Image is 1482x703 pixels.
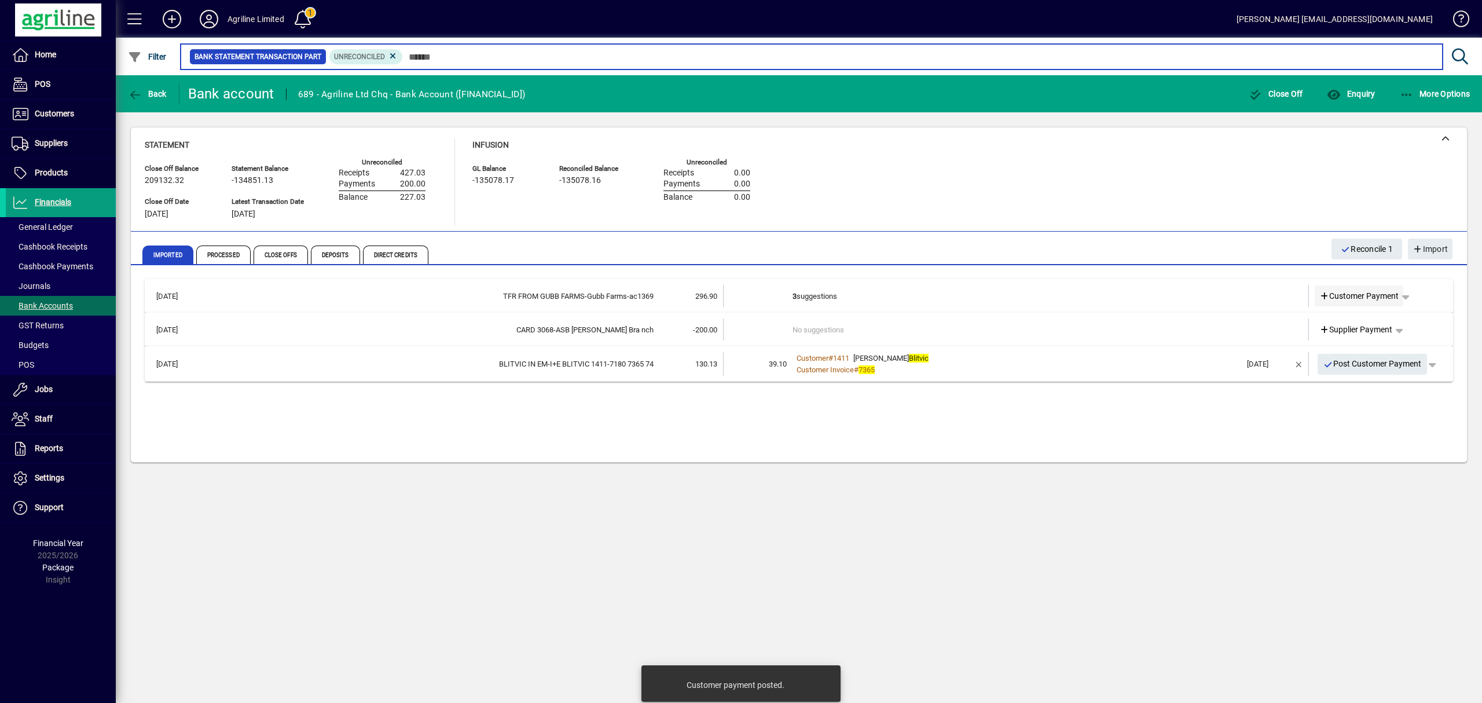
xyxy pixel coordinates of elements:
[734,193,750,202] span: 0.00
[145,313,1453,346] mat-expansion-panel-header: [DATE]CARD 3068-ASB [PERSON_NAME] Bra nch-200.00No suggestionsSupplier Payment
[33,539,83,548] span: Financial Year
[1327,89,1375,98] span: Enquiry
[6,217,116,237] a: General Ledger
[145,279,1453,313] mat-expansion-panel-header: [DATE]TFR FROM GUBB FARMS-Gubb Farms-ac1369296.903suggestionsCustomer Payment
[35,473,64,482] span: Settings
[6,434,116,463] a: Reports
[151,318,205,340] td: [DATE]
[232,198,304,206] span: Latest Transaction Date
[793,285,1241,307] td: suggestions
[734,180,750,189] span: 0.00
[853,354,929,363] span: [PERSON_NAME]
[6,159,116,188] a: Products
[695,360,717,368] span: 130.13
[339,169,369,178] span: Receipts
[35,197,71,207] span: Financials
[1413,240,1448,259] span: Import
[1397,83,1473,104] button: More Options
[145,346,1453,382] mat-expansion-panel-header: [DATE]BLITVIC IN EM-I+E BLITVIC 1411-7180 7365 74130.1339.10Customer#1411[PERSON_NAME]BlitvicCust...
[35,385,53,394] span: Jobs
[6,129,116,158] a: Suppliers
[833,354,849,363] span: 1411
[334,53,385,61] span: Unreconciled
[909,354,929,363] em: Blitvic
[663,193,692,202] span: Balance
[6,237,116,257] a: Cashbook Receipts
[254,246,308,264] span: Close Offs
[793,364,879,376] a: Customer Invoice#7365
[472,176,514,185] span: -135078.17
[1324,83,1378,104] button: Enquiry
[1319,290,1399,302] span: Customer Payment
[363,246,428,264] span: Direct Credits
[12,340,49,350] span: Budgets
[687,159,727,166] label: Unreconciled
[12,281,50,291] span: Journals
[116,83,179,104] app-page-header-button: Back
[12,321,64,330] span: GST Returns
[400,169,425,178] span: 427.03
[734,169,750,178] span: 0.00
[6,316,116,335] a: GST Returns
[1290,355,1308,374] button: Remove
[687,679,784,691] div: Customer payment posted.
[793,318,1241,340] td: No suggestions
[1408,239,1452,259] button: Import
[35,138,68,148] span: Suppliers
[128,52,167,61] span: Filter
[6,355,116,375] a: POS
[472,165,542,173] span: GL Balance
[311,246,360,264] span: Deposits
[12,262,93,271] span: Cashbook Payments
[793,292,797,301] b: 3
[6,257,116,276] a: Cashbook Payments
[145,198,214,206] span: Close Off Date
[35,79,50,89] span: POS
[6,276,116,296] a: Journals
[35,109,74,118] span: Customers
[1249,89,1303,98] span: Close Off
[205,291,654,302] div: TFR FROM GUBB FARMS-Gubb Farms-ac1369
[151,352,205,376] td: [DATE]
[6,100,116,129] a: Customers
[190,9,228,30] button: Profile
[1318,354,1428,375] button: Post Customer Payment
[232,210,255,219] span: [DATE]
[400,193,425,202] span: 227.03
[329,49,403,64] mat-chip: Reconciliation Status: Unreconciled
[1400,89,1470,98] span: More Options
[1341,240,1393,259] span: Reconcile 1
[663,180,700,189] span: Payments
[1315,285,1404,306] a: Customer Payment
[12,301,73,310] span: Bank Accounts
[6,493,116,522] a: Support
[142,246,193,264] span: Imported
[854,365,859,374] span: #
[1444,2,1468,40] a: Knowledge Base
[1315,319,1397,340] a: Supplier Payment
[400,180,425,189] span: 200.00
[232,165,304,173] span: Statement Balance
[128,89,167,98] span: Back
[145,176,184,185] span: 209132.32
[6,375,116,404] a: Jobs
[769,360,787,368] span: 39.10
[35,414,53,423] span: Staff
[1331,239,1402,259] button: Reconcile 1
[35,168,68,177] span: Products
[188,85,274,103] div: Bank account
[195,51,321,63] span: Bank Statement Transaction Part
[339,193,368,202] span: Balance
[151,285,205,307] td: [DATE]
[1247,358,1290,370] div: [DATE]
[35,503,64,512] span: Support
[6,296,116,316] a: Bank Accounts
[145,165,214,173] span: Close Off Balance
[42,563,74,572] span: Package
[232,176,273,185] span: -134851.13
[6,335,116,355] a: Budgets
[125,46,170,67] button: Filter
[298,85,526,104] div: 689 - Agriline Ltd Chq - Bank Account ([FINANCIAL_ID])
[1323,354,1422,374] span: Post Customer Payment
[205,324,654,336] div: CARD 3068-ASB Gore Bra nch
